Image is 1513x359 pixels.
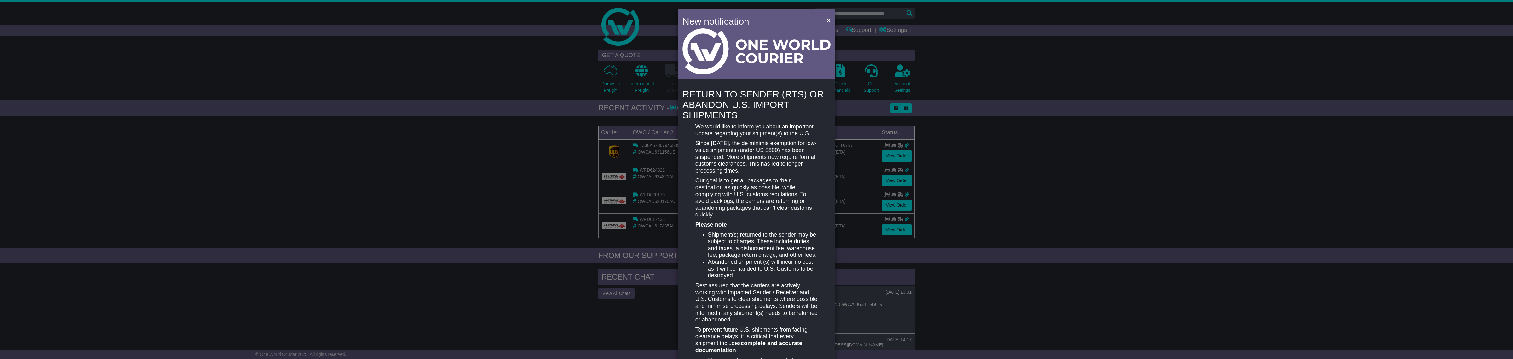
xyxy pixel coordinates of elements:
[682,89,831,120] h4: RETURN TO SENDER (RTS) OR ABANDON U.S. IMPORT SHIPMENTS
[708,232,818,259] li: Shipment(s) returned to the sender may be subject to charges. These include duties and taxes, a d...
[824,14,834,26] button: Close
[827,16,831,24] span: ×
[682,14,818,28] h4: New notification
[695,221,727,228] strong: Please note
[695,282,818,323] p: Rest assured that the carriers are actively working with impacted Sender / Receiver and U.S. Cust...
[695,177,818,218] p: Our goal is to get all packages to their destination as quickly as possible, while complying with...
[682,28,831,74] img: Light
[708,259,818,279] li: Abandoned shipment (s) will incur no cost as it will be handed to U.S. Customs to be destroyed.
[695,123,818,137] p: We would like to inform you about an important update regarding your shipment(s) to the U.S.
[695,340,802,353] strong: complete and accurate documentation
[695,327,818,354] p: To prevent future U.S. shipments from facing clearance delays, it is critical that every shipment...
[695,140,818,174] p: Since [DATE], the de minimis exemption for low-value shipments (under US $800) has been suspended...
